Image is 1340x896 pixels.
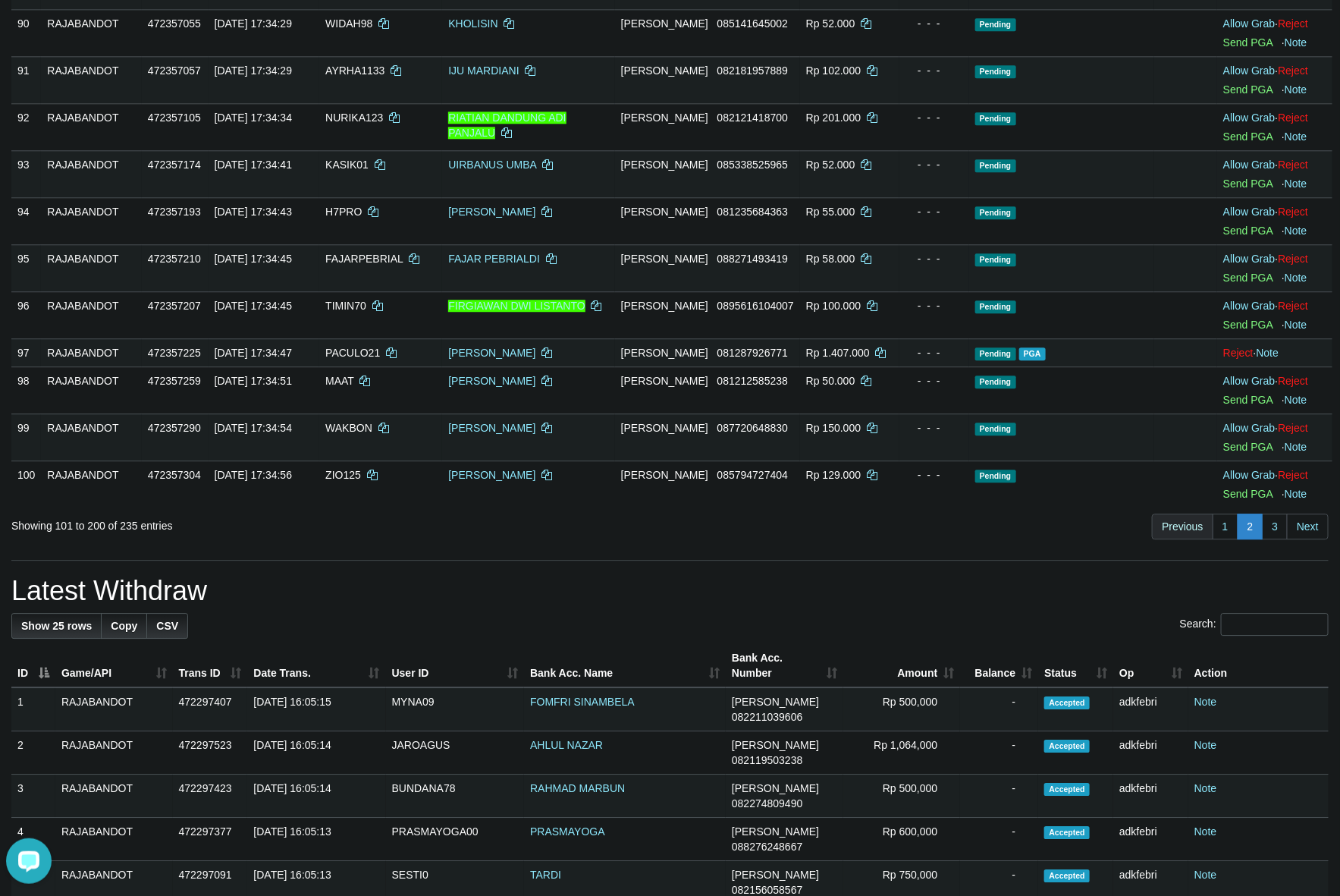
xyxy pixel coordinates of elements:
span: [PERSON_NAME] [732,739,819,751]
td: · [1217,338,1332,366]
td: RAJABANDOT [55,687,173,731]
a: Send PGA [1223,36,1273,49]
a: Reject [1223,347,1254,359]
span: [PERSON_NAME] [732,782,819,794]
td: [DATE] 16:05:14 [247,775,385,818]
td: RAJABANDOT [55,775,173,818]
span: TIMIN70 [325,300,366,312]
th: User ID: activate to sort column ascending [386,644,525,687]
span: KASIK01 [325,159,369,171]
span: 472357193 [148,206,201,218]
a: Note [1285,441,1307,453]
a: AHLUL NAZAR [530,739,603,751]
span: Pending [975,300,1016,313]
span: WIDAH98 [325,17,372,30]
td: · [1217,244,1332,291]
a: Send PGA [1223,83,1273,96]
a: [PERSON_NAME] [448,206,535,218]
td: MYNA09 [386,687,525,731]
a: Show 25 rows [11,613,102,639]
td: RAJABANDOT [41,366,142,413]
span: Copy 088271493419 to clipboard [717,253,788,265]
a: KHOLISIN [448,17,497,30]
a: UIRBANUS UMBA [448,159,536,171]
th: Action [1188,644,1329,687]
td: 91 [11,56,41,103]
a: Note [1285,36,1307,49]
th: Amount: activate to sort column ascending [843,644,961,687]
td: 4 [11,818,55,861]
td: · [1217,461,1332,508]
a: Reject [1278,206,1308,218]
td: RAJABANDOT [41,413,142,461]
span: Pending [975,376,1016,388]
td: RAJABANDOT [41,291,142,338]
div: - - - [905,16,963,31]
a: RIATIAN DANDUNG ADI PANJALU [448,112,566,139]
a: Note [1285,225,1307,237]
a: Send PGA [1223,130,1273,143]
span: ZIO125 [325,469,361,481]
td: · [1217,197,1332,244]
a: Reject [1278,253,1308,265]
td: 472297407 [173,687,248,731]
a: Allow Grab [1223,112,1275,124]
a: Send PGA [1223,319,1273,331]
a: Reject [1278,112,1308,124]
td: 472297377 [173,818,248,861]
span: [DATE] 17:34:34 [215,112,292,124]
td: RAJABANDOT [55,818,173,861]
span: [DATE] 17:34:54 [215,422,292,434]
a: Reject [1278,64,1308,77]
span: [PERSON_NAME] [621,347,708,359]
div: Showing 101 to 200 of 235 entries [11,512,547,533]
span: · [1223,300,1278,312]
a: TARDI [530,869,561,881]
a: Note [1194,825,1217,838]
span: · [1223,375,1278,387]
div: - - - [905,298,963,313]
a: [PERSON_NAME] [448,422,535,434]
span: [DATE] 17:34:45 [215,300,292,312]
span: · [1223,112,1278,124]
a: Note [1257,347,1279,359]
span: Copy 082274809490 to clipboard [732,797,802,810]
a: Reject [1278,469,1308,481]
td: - [960,818,1038,861]
a: Send PGA [1223,272,1273,284]
a: Copy [101,613,147,639]
a: Allow Grab [1223,206,1275,218]
a: Next [1287,514,1329,539]
span: 472357207 [148,300,201,312]
span: 472357304 [148,469,201,481]
td: 99 [11,413,41,461]
td: Rp 600,000 [843,818,961,861]
span: Rp 50.000 [806,375,855,387]
th: Date Trans.: activate to sort column ascending [247,644,385,687]
span: Copy 088276248667 to clipboard [732,841,802,853]
td: JAROAGUS [386,731,525,775]
span: Pending [975,112,1016,125]
a: Reject [1278,300,1308,312]
span: Rp 201.000 [806,112,861,124]
div: - - - [905,251,963,266]
td: - [960,775,1038,818]
div: - - - [905,157,963,172]
span: · [1223,253,1278,265]
a: Note [1285,272,1307,284]
div: - - - [905,345,963,360]
span: Rp 100.000 [806,300,861,312]
span: 472357210 [148,253,201,265]
span: Copy 087720648830 to clipboard [717,422,788,434]
span: FAJARPEBRIAL [325,253,403,265]
span: [DATE] 17:34:56 [215,469,292,481]
span: 472357290 [148,422,201,434]
th: Balance: activate to sort column ascending [960,644,1038,687]
td: RAJABANDOT [41,244,142,291]
td: RAJABANDOT [55,731,173,775]
a: Send PGA [1223,178,1273,190]
a: Send PGA [1223,488,1273,500]
span: Accepted [1044,783,1090,796]
span: Copy 082119503238 to clipboard [732,754,802,766]
span: Copy 082211039606 to clipboard [732,711,802,723]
